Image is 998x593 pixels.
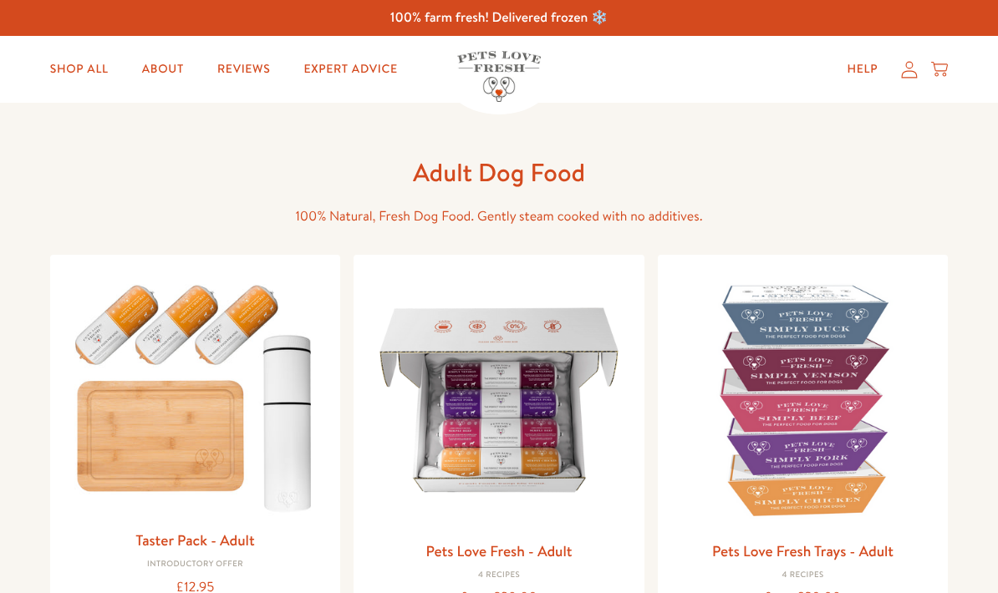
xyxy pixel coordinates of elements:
[290,53,410,86] a: Expert Advice
[37,53,122,86] a: Shop All
[232,156,766,189] h1: Adult Dog Food
[64,268,328,521] img: Taster Pack - Adult
[367,570,631,580] div: 4 Recipes
[425,540,572,561] a: Pets Love Fresh - Adult
[64,560,328,570] div: Introductory Offer
[712,540,894,561] a: Pets Love Fresh Trays - Adult
[129,53,197,86] a: About
[295,207,702,226] span: 100% Natural, Fresh Dog Food. Gently steam cooked with no additives.
[671,570,935,580] div: 4 Recipes
[671,268,935,532] img: Pets Love Fresh Trays - Adult
[135,530,254,550] a: Taster Pack - Adult
[457,51,541,102] img: Pets Love Fresh
[834,53,892,86] a: Help
[367,268,631,532] img: Pets Love Fresh - Adult
[204,53,283,86] a: Reviews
